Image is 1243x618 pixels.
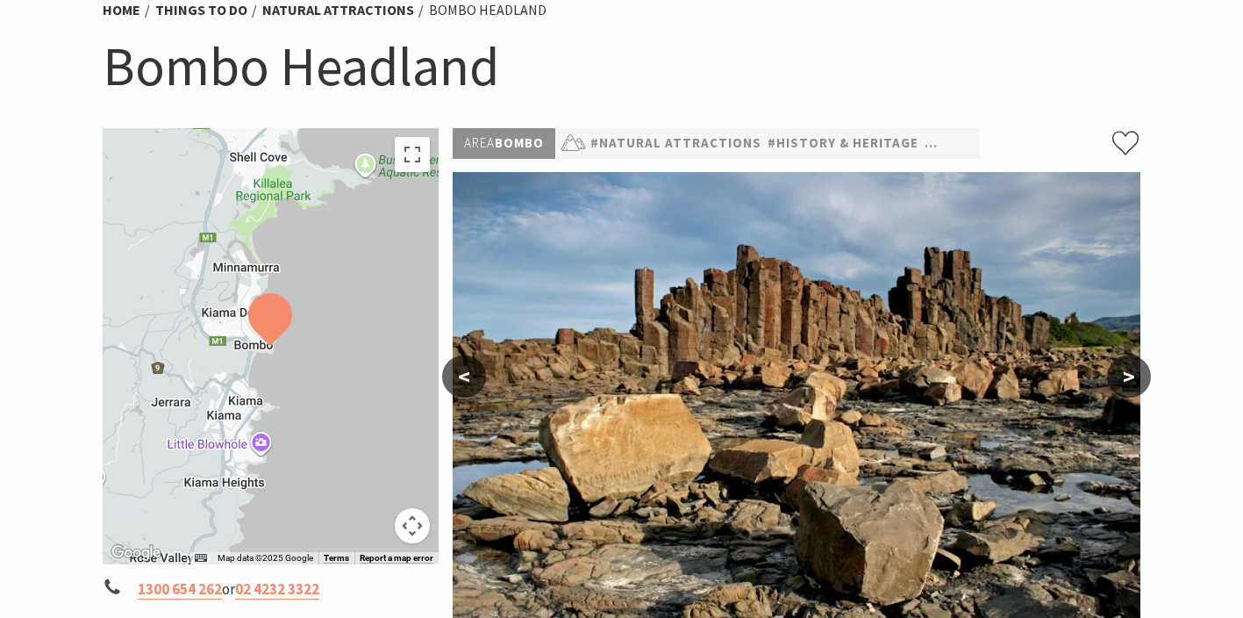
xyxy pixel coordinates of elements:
[395,137,430,172] button: Toggle fullscreen view
[103,1,140,19] a: Home
[453,128,555,159] p: Bombo
[155,1,247,19] a: Things To Do
[107,542,165,564] img: Google
[107,542,165,564] a: Open this area in Google Maps (opens a new window)
[195,552,207,564] button: Keyboard shortcuts
[262,1,414,19] a: Natural Attractions
[768,133,918,154] a: #History & Heritage
[324,553,349,564] a: Terms (opens in new tab)
[103,31,1141,102] h1: Bombo Headland
[235,579,319,600] a: 02 4232 3322
[138,579,222,600] a: 1300 654 262
[590,133,761,154] a: #Natural Attractions
[464,134,495,151] span: Area
[442,356,486,398] button: <
[218,553,313,563] span: Map data ©2025 Google
[360,553,433,564] a: Report a map error
[1107,356,1151,398] button: >
[395,508,430,543] button: Map camera controls
[103,578,439,601] li: or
